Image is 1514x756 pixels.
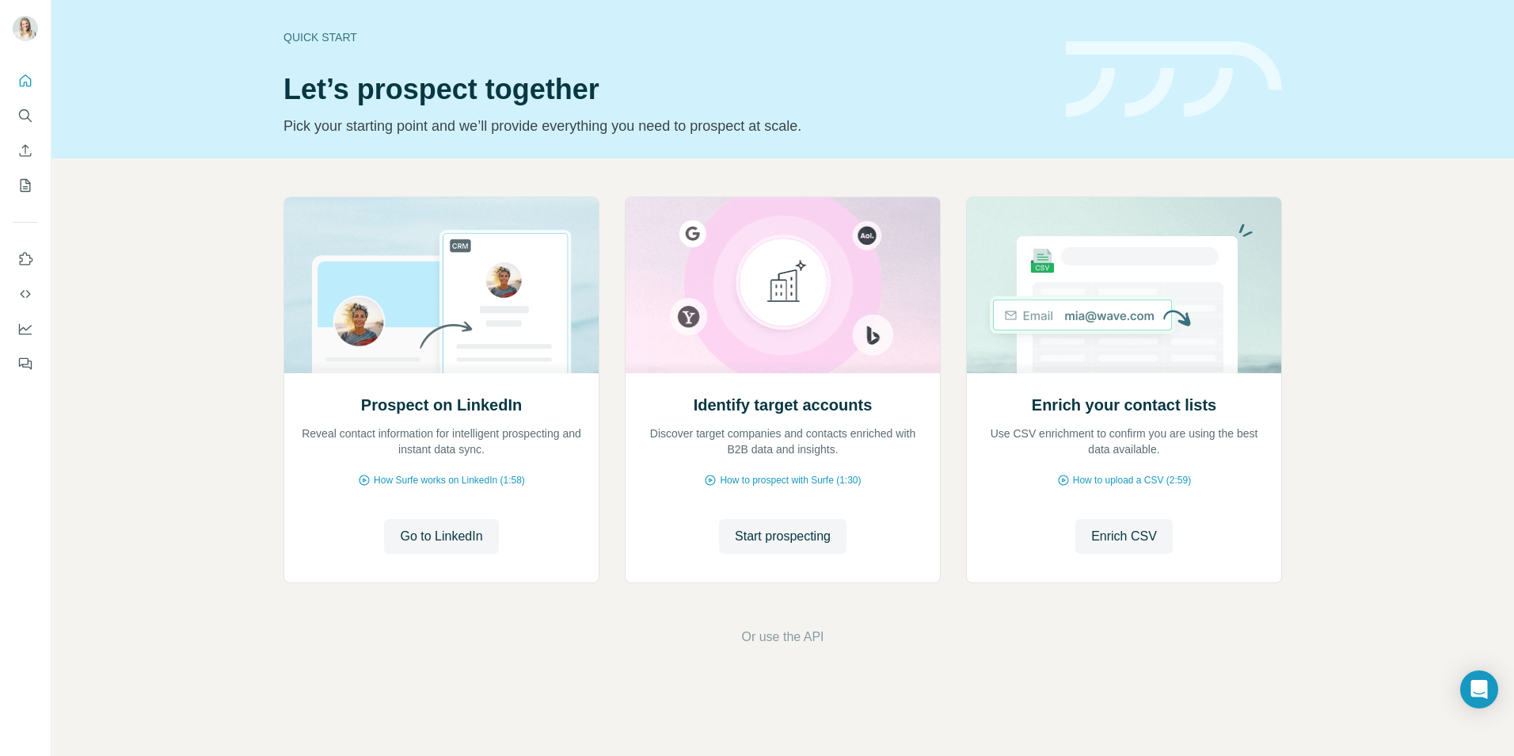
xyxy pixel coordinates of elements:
[13,245,38,273] button: Use Surfe on LinkedIn
[13,101,38,130] button: Search
[625,197,941,373] img: Identify target accounts
[13,16,38,41] img: Avatar
[13,349,38,378] button: Feedback
[300,426,583,457] p: Reveal contact information for intelligent prospecting and instant data sync.
[1091,527,1157,546] span: Enrich CSV
[1066,41,1282,118] img: banner
[741,628,824,647] button: Or use the API
[983,426,1265,457] p: Use CSV enrichment to confirm you are using the best data available.
[13,315,38,343] button: Dashboard
[283,74,1047,105] h1: Let’s prospect together
[384,519,498,554] button: Go to LinkedIn
[1460,670,1498,708] div: Open Intercom Messenger
[283,197,599,373] img: Prospect on LinkedIn
[720,473,861,487] span: How to prospect with Surfe (1:30)
[400,527,482,546] span: Go to LinkedIn
[735,527,831,546] span: Start prospecting
[1075,519,1173,554] button: Enrich CSV
[13,67,38,95] button: Quick start
[283,29,1047,45] div: Quick start
[13,171,38,200] button: My lists
[641,426,924,457] p: Discover target companies and contacts enriched with B2B data and insights.
[719,519,846,554] button: Start prospecting
[1073,473,1191,487] span: How to upload a CSV (2:59)
[13,280,38,308] button: Use Surfe API
[694,394,873,416] h2: Identify target accounts
[283,115,1047,137] p: Pick your starting point and we’ll provide everything you need to prospect at scale.
[13,136,38,165] button: Enrich CSV
[1032,394,1216,416] h2: Enrich your contact lists
[361,394,522,416] h2: Prospect on LinkedIn
[374,473,525,487] span: How Surfe works on LinkedIn (1:58)
[966,197,1282,373] img: Enrich your contact lists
